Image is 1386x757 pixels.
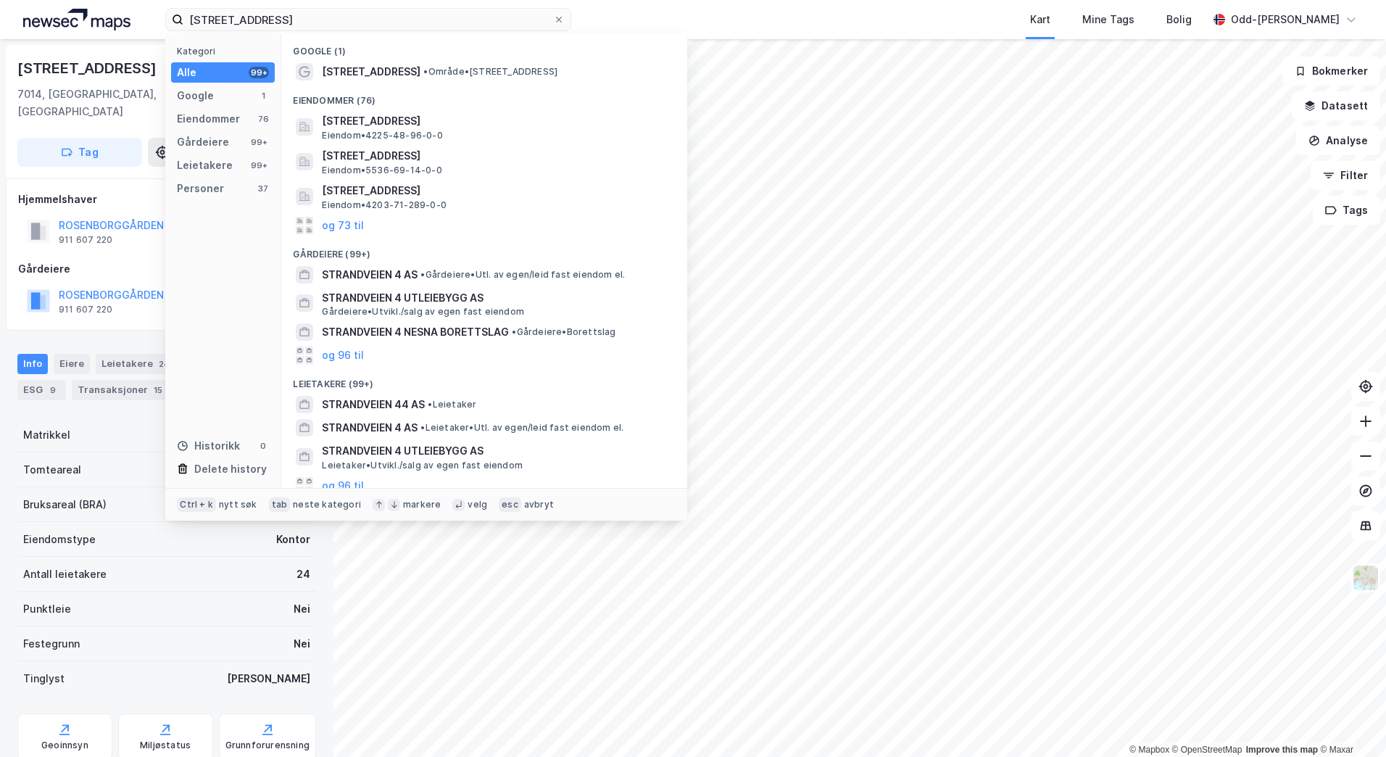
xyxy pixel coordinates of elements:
[177,110,240,128] div: Eiendommer
[1311,161,1380,190] button: Filter
[428,399,476,410] span: Leietaker
[322,217,364,234] button: og 73 til
[96,354,178,374] div: Leietakere
[423,66,557,78] span: Område • [STREET_ADDRESS]
[294,600,310,618] div: Nei
[322,112,670,130] span: [STREET_ADDRESS]
[524,499,554,510] div: avbryt
[72,380,171,400] div: Transaksjoner
[1352,564,1379,592] img: Z
[1314,687,1386,757] iframe: Chat Widget
[257,90,269,102] div: 1
[23,670,65,687] div: Tinglyst
[177,180,224,197] div: Personer
[322,130,442,141] span: Eiendom • 4225-48-96-0-0
[23,600,71,618] div: Punktleie
[322,306,524,318] span: Gårdeiere • Utvikl./salg av egen fast eiendom
[322,460,523,471] span: Leietaker • Utvikl./salg av egen fast eiendom
[281,34,687,60] div: Google (1)
[322,289,670,307] span: STRANDVEIEN 4 UTLEIEBYGG AS
[59,234,112,246] div: 911 607 220
[423,66,428,77] span: •
[468,499,487,510] div: velg
[322,323,509,341] span: STRANDVEIEN 4 NESNA BORETTSLAG
[322,63,420,80] span: [STREET_ADDRESS]
[54,354,90,374] div: Eiere
[177,64,196,81] div: Alle
[322,266,418,284] span: STRANDVEIEN 4 AS
[18,191,315,208] div: Hjemmelshaver
[322,396,425,413] span: STRANDVEIEN 44 AS
[194,460,267,478] div: Delete history
[23,635,80,653] div: Festegrunn
[420,422,425,433] span: •
[296,566,310,583] div: 24
[23,566,107,583] div: Antall leietakere
[249,160,269,171] div: 99+
[59,304,112,315] div: 911 607 220
[225,740,310,751] div: Grunnforurensning
[18,260,315,278] div: Gårdeiere
[322,147,670,165] span: [STREET_ADDRESS]
[1231,11,1340,28] div: Odd-[PERSON_NAME]
[276,531,310,548] div: Kontor
[177,497,216,512] div: Ctrl + k
[293,499,361,510] div: neste kategori
[322,165,441,176] span: Eiendom • 5536-69-14-0-0
[322,419,418,437] span: STRANDVEIEN 4 AS
[1166,11,1192,28] div: Bolig
[322,442,670,460] span: STRANDVEIEN 4 UTLEIEBYGG AS
[257,440,269,452] div: 0
[1313,196,1380,225] button: Tags
[403,499,441,510] div: markere
[1129,745,1169,755] a: Mapbox
[23,531,96,548] div: Eiendomstype
[177,157,233,174] div: Leietakere
[1296,126,1380,155] button: Analyse
[227,670,310,687] div: [PERSON_NAME]
[177,437,240,455] div: Historikk
[17,354,48,374] div: Info
[512,326,615,338] span: Gårdeiere • Borettslag
[1172,745,1242,755] a: OpenStreetMap
[322,477,364,495] button: og 96 til
[1082,11,1134,28] div: Mine Tags
[219,499,257,510] div: nytt søk
[17,57,159,80] div: [STREET_ADDRESS]
[156,357,173,371] div: 24
[1030,11,1050,28] div: Kart
[177,46,275,57] div: Kategori
[294,635,310,653] div: Nei
[41,740,88,751] div: Geoinnsyn
[281,83,687,109] div: Eiendommer (76)
[23,496,107,513] div: Bruksareal (BRA)
[249,136,269,148] div: 99+
[1246,745,1318,755] a: Improve this map
[281,367,687,393] div: Leietakere (99+)
[23,426,70,444] div: Matrikkel
[1282,57,1380,86] button: Bokmerker
[183,9,553,30] input: Søk på adresse, matrikkel, gårdeiere, leietakere eller personer
[322,199,447,211] span: Eiendom • 4203-71-289-0-0
[17,380,66,400] div: ESG
[1314,687,1386,757] div: Kontrollprogram for chat
[499,497,521,512] div: esc
[420,422,623,434] span: Leietaker • Utl. av egen/leid fast eiendom el.
[281,237,687,263] div: Gårdeiere (99+)
[46,383,60,397] div: 9
[322,182,670,199] span: [STREET_ADDRESS]
[140,740,191,751] div: Miljøstatus
[512,326,516,337] span: •
[17,86,202,120] div: 7014, [GEOGRAPHIC_DATA], [GEOGRAPHIC_DATA]
[17,138,142,167] button: Tag
[151,383,165,397] div: 15
[269,497,291,512] div: tab
[322,347,364,364] button: og 96 til
[420,269,625,281] span: Gårdeiere • Utl. av egen/leid fast eiendom el.
[23,461,81,479] div: Tomteareal
[257,183,269,194] div: 37
[420,269,425,280] span: •
[177,87,214,104] div: Google
[23,9,130,30] img: logo.a4113a55bc3d86da70a041830d287a7e.svg
[257,113,269,125] div: 76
